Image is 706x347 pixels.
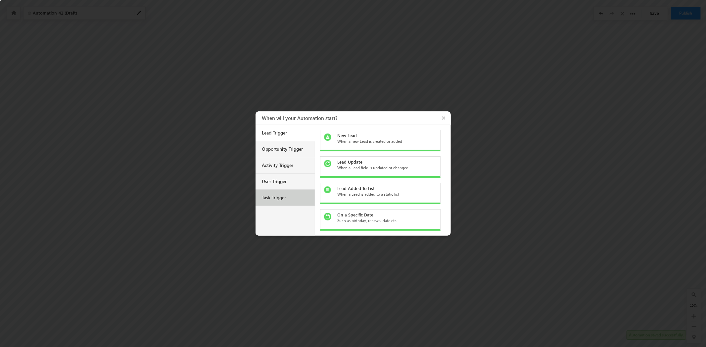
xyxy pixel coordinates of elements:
div: When a Lead is added to a static list [337,191,431,197]
div: Activity Trigger [262,162,310,168]
div: When a new Lead is created or added [337,138,431,144]
div: Such as birthday, renewal date etc. [337,218,431,224]
div: Lead Trigger [262,130,310,136]
div: Lead Added To List [337,185,431,191]
button: × [439,111,451,125]
div: Opportunity Trigger [262,146,310,152]
div: Task Trigger [262,195,310,201]
div: When a Lead field is updated or changed [337,165,431,171]
div: User Trigger [262,178,310,184]
div: On a Specific Date [337,212,431,218]
h3: When will your Automation start? [262,111,451,125]
div: New Lead [337,133,431,138]
div: Lead Update [337,159,431,165]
